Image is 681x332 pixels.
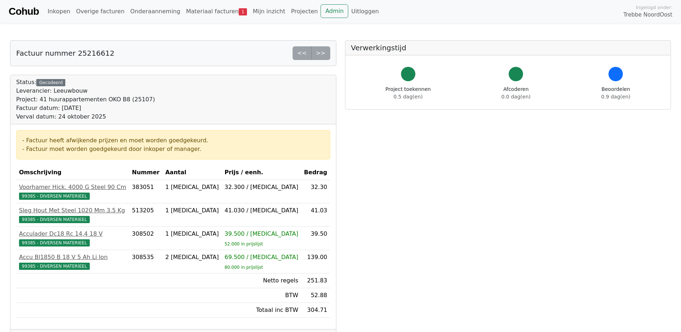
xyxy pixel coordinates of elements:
h5: Factuur nummer 25216612 [16,49,115,57]
h5: Verwerkingstijd [351,43,665,52]
a: Overige facturen [73,4,127,19]
a: Mijn inzicht [250,4,288,19]
div: 39.500 / [MEDICAL_DATA] [224,230,298,238]
th: Prijs / eenh. [221,165,301,180]
div: 1 [MEDICAL_DATA] [165,206,219,215]
span: 99385 - DIVERSEN MATERIEEL [19,216,90,223]
a: Uitloggen [348,4,382,19]
td: BTW [221,288,301,303]
th: Omschrijving [16,165,129,180]
td: 308502 [129,227,163,250]
div: Accu Bl1850 B 18 V 5 Ah Li Ion [19,253,126,262]
sub: 52.000 in prijslijst [224,241,263,246]
span: 1 [239,8,247,15]
span: 0.5 dag(en) [393,94,423,100]
div: 1 [MEDICAL_DATA] [165,230,219,238]
div: Sleg Hout Met Steel 1020 Mm 3.5 Kg [19,206,126,215]
td: 32.30 [301,180,330,203]
a: Inkopen [45,4,73,19]
td: 304.71 [301,303,330,318]
div: 1 [MEDICAL_DATA] [165,183,219,192]
div: - Factuur heeft afwijkende prijzen en moet worden goedgekeurd. [22,136,324,145]
a: Acculader Dc18 Rc 14,4 18 V99385 - DIVERSEN MATERIEEL [19,230,126,247]
div: Project: 41 huurappartementen OKO B8 (25107) [16,95,155,104]
div: 41.030 / [MEDICAL_DATA] [224,206,298,215]
div: Verval datum: 24 oktober 2025 [16,112,155,121]
div: Project toekennen [386,86,431,101]
a: Cohub [9,3,39,20]
span: 0.0 dag(en) [502,94,531,100]
div: Leverancier: Leeuwbouw [16,87,155,95]
th: Nummer [129,165,163,180]
span: Ingelogd onder: [636,4,672,11]
div: Voorhamer Hick. 4000 G Steel 90 Cm [19,183,126,192]
td: 139.00 [301,250,330,273]
a: Sleg Hout Met Steel 1020 Mm 3.5 Kg99385 - DIVERSEN MATERIEEL [19,206,126,223]
td: 251.83 [301,273,330,288]
div: 69.500 / [MEDICAL_DATA] [224,253,298,262]
div: Acculader Dc18 Rc 14,4 18 V [19,230,126,238]
div: Factuur datum: [DATE] [16,104,155,112]
td: 39.50 [301,227,330,250]
td: Totaal inc BTW [221,303,301,318]
a: Voorhamer Hick. 4000 G Steel 90 Cm99385 - DIVERSEN MATERIEEL [19,183,126,200]
a: Admin [321,4,348,18]
td: 383051 [129,180,163,203]
a: Accu Bl1850 B 18 V 5 Ah Li Ion99385 - DIVERSEN MATERIEEL [19,253,126,270]
span: Trebbe NoordOost [624,11,672,19]
td: 41.03 [301,203,330,227]
div: - Factuur moet worden goedgekeurd door inkoper of manager. [22,145,324,153]
td: Netto regels [221,273,301,288]
div: Gecodeerd [36,79,65,86]
a: Onderaanneming [127,4,183,19]
span: 0.9 dag(en) [601,94,630,100]
div: Status: [16,78,155,121]
span: 99385 - DIVERSEN MATERIEEL [19,239,90,246]
div: 2 [MEDICAL_DATA] [165,253,219,262]
a: Projecten [288,4,321,19]
sub: 80.000 in prijslijst [224,265,263,270]
div: Beoordelen [601,86,630,101]
span: 99385 - DIVERSEN MATERIEEL [19,263,90,270]
div: Afcoderen [502,86,531,101]
span: 99385 - DIVERSEN MATERIEEL [19,193,90,200]
td: 308535 [129,250,163,273]
th: Aantal [162,165,221,180]
td: 513205 [129,203,163,227]
div: 32.300 / [MEDICAL_DATA] [224,183,298,192]
td: 52.88 [301,288,330,303]
th: Bedrag [301,165,330,180]
a: Materiaal facturen1 [183,4,250,19]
